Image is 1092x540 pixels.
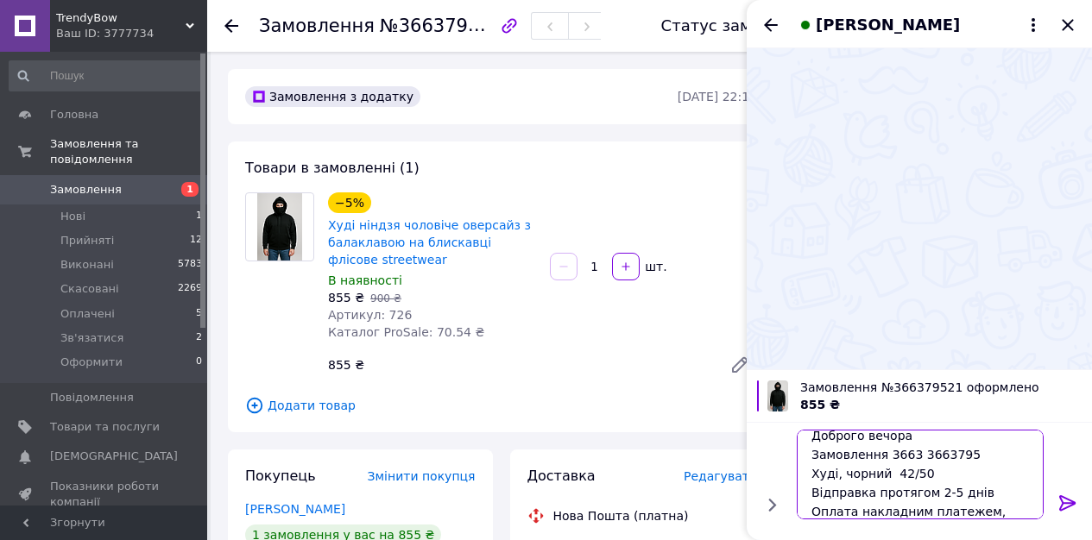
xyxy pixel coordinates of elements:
[245,502,345,516] a: [PERSON_NAME]
[641,258,669,275] div: шт.
[245,86,420,107] div: Замовлення з додатку
[60,281,119,297] span: Скасовані
[245,468,316,484] span: Покупець
[245,396,757,415] span: Додати товар
[178,281,202,297] span: 2269
[190,233,202,248] span: 12
[1057,15,1078,35] button: Закрити
[368,469,476,483] span: Змінити покупця
[800,398,840,411] span: 855 ₴
[321,353,716,377] div: 855 ₴
[60,233,114,248] span: Прийняті
[684,469,757,483] span: Редагувати
[60,306,115,322] span: Оплачені
[196,209,202,224] span: 1
[50,390,134,405] span: Повідомлення
[761,493,783,516] button: Показати кнопки
[60,355,123,370] span: Оформити
[761,15,781,35] button: Назад
[816,14,960,36] span: [PERSON_NAME]
[328,192,371,213] div: −5%
[196,355,202,370] span: 0
[245,160,420,176] span: Товари в замовленні (1)
[328,291,364,305] span: 855 ₴
[196,306,202,322] span: 5
[50,419,160,435] span: Товари та послуги
[767,380,788,411] img: 6852977909_w100_h100_hudi-nindzya-muzhskoe.jpg
[50,107,98,122] span: Головна
[50,449,178,464] span: [DEMOGRAPHIC_DATA]
[800,379,1082,396] span: Замовлення №366379521 оформлено
[723,348,757,382] a: Редагувати
[9,60,204,91] input: Пошук
[50,479,160,510] span: Показники роботи компанії
[56,10,186,26] span: TrendyBow
[60,209,85,224] span: Нові
[370,292,401,305] span: 900 ₴
[678,90,757,104] time: [DATE] 22:18
[661,17,820,35] div: Статус замовлення
[527,468,596,484] span: Доставка
[224,17,238,35] div: Повернутися назад
[328,308,412,322] span: Артикул: 726
[549,507,693,524] div: Нова Пошта (платна)
[181,182,199,197] span: 1
[328,218,531,267] a: Худі ніндзя чоловіче оверсайз з балаклавою на блискавці флісове streetwear
[60,330,123,346] span: Зв'язатися
[380,15,502,36] span: №366379521
[50,182,122,198] span: Замовлення
[257,193,302,261] img: Худі ніндзя чоловіче оверсайз з балаклавою на блискавці флісове streetwear
[259,16,375,36] span: Замовлення
[60,257,114,273] span: Виконані
[178,257,202,273] span: 5783
[797,430,1044,519] textarea: Доброго вечора Замовлення 3663 3663795 Худі, чорний 42/50 Відправка протягом 2-5 днів Оплата накл...
[50,136,207,167] span: Замовлення та повідомлення
[196,330,202,346] span: 2
[795,14,1044,36] button: [PERSON_NAME]
[56,26,207,41] div: Ваш ID: 3777734
[328,273,402,287] span: В наявності
[328,325,484,339] span: Каталог ProSale: 70.54 ₴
